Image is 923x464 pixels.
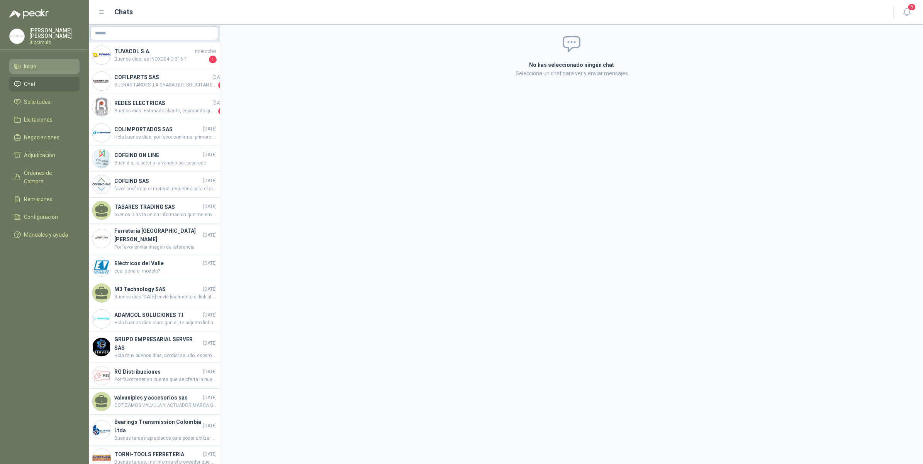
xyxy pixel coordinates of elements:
span: Órdenes de Compra [24,169,72,186]
span: Inicio [24,62,36,71]
span: [DATE] [203,394,217,401]
h4: RG Distribuciones [114,367,202,376]
span: Hola buenos días claro que si, te adjunto ficha técnica. quedo atenta a cualquier cosa [114,319,217,327]
span: [DATE] [203,260,217,267]
a: Company LogoADAMCOL SOLUCIONES T.I[DATE]Hola buenos días claro que si, te adjunto ficha técnica. ... [89,306,220,332]
a: Company LogoCOFEIND ON LINE[DATE]Buen dia, la bateria la venden por separado. [89,146,220,172]
a: Órdenes de Compra [9,166,80,189]
span: Adjudicación [24,151,55,159]
img: Company Logo [92,229,111,248]
h4: valvuniples y accesorios sas [114,393,202,402]
h4: GRUPO EMPRESARIAL SERVER SAS [114,335,202,352]
a: Manuales y ayuda [9,227,80,242]
span: [DATE] [203,340,217,347]
span: [DATE] [203,312,217,319]
img: Company Logo [10,29,24,44]
a: Negociaciones [9,130,80,145]
span: 1 [218,107,226,115]
img: Logo peakr [9,9,49,19]
a: Solicitudes [9,95,80,109]
h4: COFILPARTS SAS [114,73,211,81]
h4: TUVACOL S.A. [114,47,193,56]
span: [DATE] [212,100,226,107]
span: miércoles [195,48,217,55]
span: Buenas tardes apreciados para poder cotizar esto necesitaria una foto de la placa del Motor. . Qu... [114,435,217,442]
span: [DATE] [203,232,217,239]
a: Company LogoFerretería [GEOGRAPHIC_DATA][PERSON_NAME][DATE]Por favor enviar imagen de referencia [89,224,220,254]
h4: ADAMCOL SOLUCIONES T.I [114,311,202,319]
span: [DATE] [203,368,217,376]
p: [PERSON_NAME] [PERSON_NAME] [29,28,80,39]
span: COTIZAMOS VALVULA Y ACTUADOR MARCA GENEBRE DE ORIGEN [DEMOGRAPHIC_DATA] [114,402,217,409]
img: Company Logo [92,310,111,328]
a: Company LogoGRUPO EMPRESARIAL SERVER SAS[DATE]Hola muy buenos días, cordial saludo, espero y se e... [89,332,220,363]
h4: Bearings Transmission Colombia Ltda [114,418,202,435]
span: Negociaciones [24,133,59,142]
span: Buenos dias [DATE] envié finalmente el link al correo y tambien lo envio por este medio es muy pe... [114,293,217,301]
h4: M3 Technology SAS [114,285,202,293]
span: Hola muy buenos días, cordial saludo, espero y se encuentren muy bien. Erar para preguntarles sob... [114,352,217,359]
span: Buenos dias, Estimado cliente, esperando que se encuentre bien, le informo que la referencia GC61... [114,107,217,115]
h4: COLIMPORTADOS SAS [114,125,202,134]
a: Remisiones [9,192,80,207]
span: favor confirmar el material requerido para el aislamiento y la chaqueta. adicionalmente si requie... [114,185,217,193]
img: Company Logo [92,124,111,142]
a: Company LogoEléctricos del Valle[DATE]cual seria el modelo? [89,254,220,280]
h4: TORNI-TOOLS FERRETERIA [114,450,202,459]
img: Company Logo [92,258,111,276]
a: Configuración [9,210,80,224]
img: Company Logo [92,338,111,356]
span: Buen dia, la bateria la venden por separado. [114,159,217,167]
h4: REDES ELECTRICAS [114,99,211,107]
h4: COFEIND SAS [114,177,202,185]
p: Biocirculo [29,40,80,45]
a: Chat [9,77,80,91]
h4: TABARES TRADING SAS [114,203,202,211]
a: TABARES TRADING SAS[DATE]buenos Dias la unica informacion que me envia el proveedor es REFERENCIA... [89,198,220,224]
span: buenos Dias la unica informacion que me envia el proveedor es REFERENCIA AB-25/160mm CAUDAL 25 L/... [114,211,217,218]
span: Hola buenos días, por favor confirmar primero el material, cerámica o fibra [PERSON_NAME], por ot... [114,134,217,141]
span: Solicitudes [24,98,51,106]
span: BUENAS TARDES ,LA GRASA QUE SOLICITAN ES CALCIO O LITIO [114,81,217,89]
a: Adjudicación [9,148,80,163]
a: Company LogoBearings Transmission Colombia Ltda[DATE]Buenas tardes apreciados para poder cotizar ... [89,415,220,445]
img: Company Logo [92,72,111,90]
span: [DATE] [203,451,217,458]
a: Licitaciones [9,112,80,127]
span: [DATE] [212,74,226,81]
span: Buenos días, es INOX304 O 316 ? [114,56,207,63]
span: Chat [24,80,36,88]
img: Company Logo [92,98,111,116]
a: Company LogoTUVACOL S.A.miércolesBuenos días, es INOX304 O 316 ?1 [89,42,220,68]
h1: Chats [114,7,133,17]
span: 1 [209,56,217,63]
span: Por favor tener en cuenta que se oferta la nueva lampara que se está utilizando, la lampara LED 1... [114,376,217,383]
span: Configuración [24,213,58,221]
span: [DATE] [203,203,217,210]
img: Company Logo [92,420,111,439]
span: [DATE] [203,422,217,430]
img: Company Logo [92,366,111,385]
img: Company Logo [92,175,111,194]
img: Company Logo [92,149,111,168]
h4: Ferretería [GEOGRAPHIC_DATA][PERSON_NAME] [114,227,202,244]
span: [DATE] [203,177,217,185]
span: [DATE] [203,125,217,133]
span: [DATE] [203,286,217,293]
a: Inicio [9,59,80,74]
h4: COFEIND ON LINE [114,151,202,159]
a: Company LogoRG Distribuciones[DATE]Por favor tener en cuenta que se oferta la nueva lampara que s... [89,363,220,389]
span: cual seria el modelo? [114,268,217,275]
span: Licitaciones [24,115,53,124]
a: Company LogoCOFILPARTS SAS[DATE]BUENAS TARDES ,LA GRASA QUE SOLICITAN ES CALCIO O LITIO1 [89,68,220,94]
span: Por favor enviar imagen de referencia [114,244,217,251]
h2: No has seleccionado ningún chat [437,61,706,69]
span: [DATE] [203,151,217,159]
span: Manuales y ayuda [24,230,68,239]
h4: Eléctricos del Valle [114,259,202,268]
a: M3 Technology SAS[DATE]Buenos dias [DATE] envié finalmente el link al correo y tambien lo envio p... [89,280,220,306]
p: Selecciona un chat para ver y enviar mensajes [437,69,706,78]
img: Company Logo [92,46,111,64]
a: valvuniples y accesorios sas[DATE]COTIZAMOS VALVULA Y ACTUADOR MARCA GENEBRE DE ORIGEN [DEMOGRAPH... [89,389,220,415]
span: 8 [908,3,916,11]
